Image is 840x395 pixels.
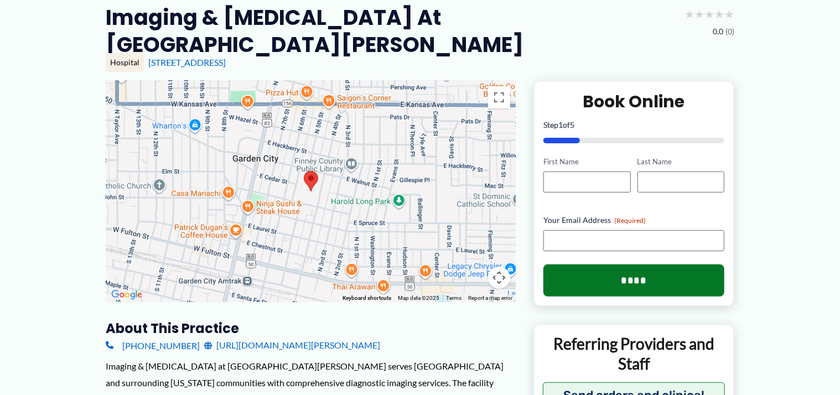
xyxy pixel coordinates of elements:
a: [STREET_ADDRESS] [148,57,226,67]
span: 1 [558,120,563,129]
a: Report a map error [468,295,512,301]
span: 0.0 [713,24,723,39]
span: ★ [704,4,714,24]
label: First Name [543,157,630,167]
span: ★ [685,4,694,24]
button: Toggle fullscreen view [488,86,510,108]
a: [URL][DOMAIN_NAME][PERSON_NAME] [204,337,380,354]
a: [PHONE_NUMBER] [106,337,200,354]
a: Terms (opens in new tab) [446,295,462,301]
p: Referring Providers and Staff [543,334,725,374]
button: Map camera controls [488,267,510,289]
span: (Required) [614,216,646,225]
button: Keyboard shortcuts [343,294,391,302]
label: Last Name [637,157,724,167]
h3: About this practice [106,320,516,337]
span: 5 [570,120,574,129]
span: (0) [725,24,734,39]
a: Open this area in Google Maps (opens a new window) [108,288,145,302]
label: Your Email Address [543,215,724,226]
span: ★ [694,4,704,24]
div: Hospital [106,53,144,72]
p: Step of [543,121,724,129]
img: Google [108,288,145,302]
span: ★ [724,4,734,24]
span: Map data ©2025 [398,295,439,301]
span: ★ [714,4,724,24]
h2: Book Online [543,91,724,112]
h2: Imaging & [MEDICAL_DATA] at [GEOGRAPHIC_DATA][PERSON_NAME] [106,4,676,59]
